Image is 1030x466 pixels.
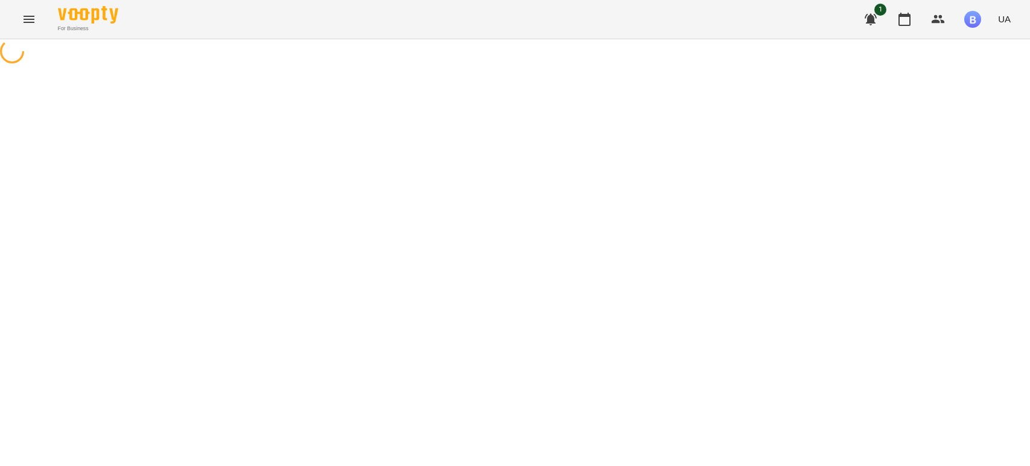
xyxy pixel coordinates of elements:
span: For Business [58,25,118,33]
img: Voopty Logo [58,6,118,24]
button: Menu [14,5,43,34]
span: UA [998,13,1011,25]
img: 9c73f5ad7d785d62b5b327f8216d5fc4.jpg [964,11,981,28]
span: 1 [874,4,886,16]
button: UA [993,8,1016,30]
